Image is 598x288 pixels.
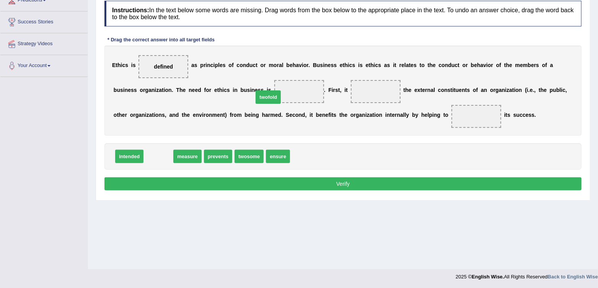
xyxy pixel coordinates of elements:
b: i [374,62,375,68]
b: e [248,112,251,118]
b: , [565,87,567,93]
b: d [176,112,179,118]
a: Success Stories [0,11,88,31]
b: p [550,87,553,93]
b: s [258,87,261,93]
b: p [215,62,218,68]
b: c [562,87,565,93]
b: s [134,87,137,93]
b: t [420,62,422,68]
b: s [335,87,338,93]
b: . [324,87,326,93]
b: a [499,87,502,93]
b: o [155,112,159,118]
b: t [223,112,225,118]
b: o [473,87,476,93]
b: s [125,62,128,68]
b: u [244,87,247,93]
b: s [536,62,539,68]
b: u [117,87,120,93]
b: t [504,62,506,68]
b: u [317,62,320,68]
b: r [306,62,308,68]
b: n [142,112,145,118]
b: f [230,112,232,118]
b: c [253,62,256,68]
b: s [331,62,334,68]
b: o [261,62,264,68]
b: s [120,87,123,93]
b: , [534,87,536,93]
b: u [451,62,455,68]
a: Back to English Wise [548,274,598,280]
b: ( [525,87,527,93]
b: i [250,87,252,93]
b: p [200,62,204,68]
b: n [251,87,255,93]
b: i [267,87,268,93]
b: t [162,87,164,93]
b: i [302,62,303,68]
b: a [279,62,282,68]
b: t [512,87,514,93]
b: s [320,62,323,68]
b: m [270,112,275,118]
b: . [533,87,534,93]
b: i [344,87,346,93]
b: S [286,112,289,118]
b: e [193,112,196,118]
b: e [401,62,404,68]
b: i [332,87,333,93]
b: a [191,62,194,68]
b: i [222,87,224,93]
span: Drop target [351,80,401,103]
b: t [409,62,411,68]
b: a [481,62,484,68]
b: r [204,62,205,68]
b: n [324,62,328,68]
b: n [519,87,522,93]
b: o [421,62,425,68]
b: n [189,87,192,93]
b: o [130,112,134,118]
span: defined [154,64,173,70]
b: s [414,62,417,68]
b: . [172,87,173,93]
b: c [438,87,441,93]
b: i [323,62,324,68]
b: s [467,87,470,93]
b: b [245,112,248,118]
b: h [506,62,510,68]
b: o [295,112,299,118]
b: c [349,62,352,68]
b: h [219,87,223,93]
b: . [528,87,530,93]
b: h [179,87,183,93]
b: Instructions: [112,7,149,13]
b: d [246,62,249,68]
b: n [234,87,238,93]
b: u [553,87,556,93]
b: m [212,112,217,118]
b: i [155,87,156,93]
b: e [192,87,195,93]
b: a [296,62,299,68]
b: a [169,112,173,118]
b: s [223,62,226,68]
b: e [530,87,533,93]
b: . [308,62,310,68]
b: i [514,87,515,93]
b: t [428,62,430,68]
b: h [117,62,121,68]
h4: In the text below some words are missing. Drag words from the box below to the appropriate place ... [104,1,582,26]
b: a [265,112,268,118]
b: r [534,62,536,68]
b: i [486,62,488,68]
b: t [217,87,219,93]
b: r [333,87,335,93]
b: t [454,87,456,93]
b: t [338,87,340,93]
b: t [343,62,345,68]
b: b [241,87,244,93]
b: n [444,87,448,93]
